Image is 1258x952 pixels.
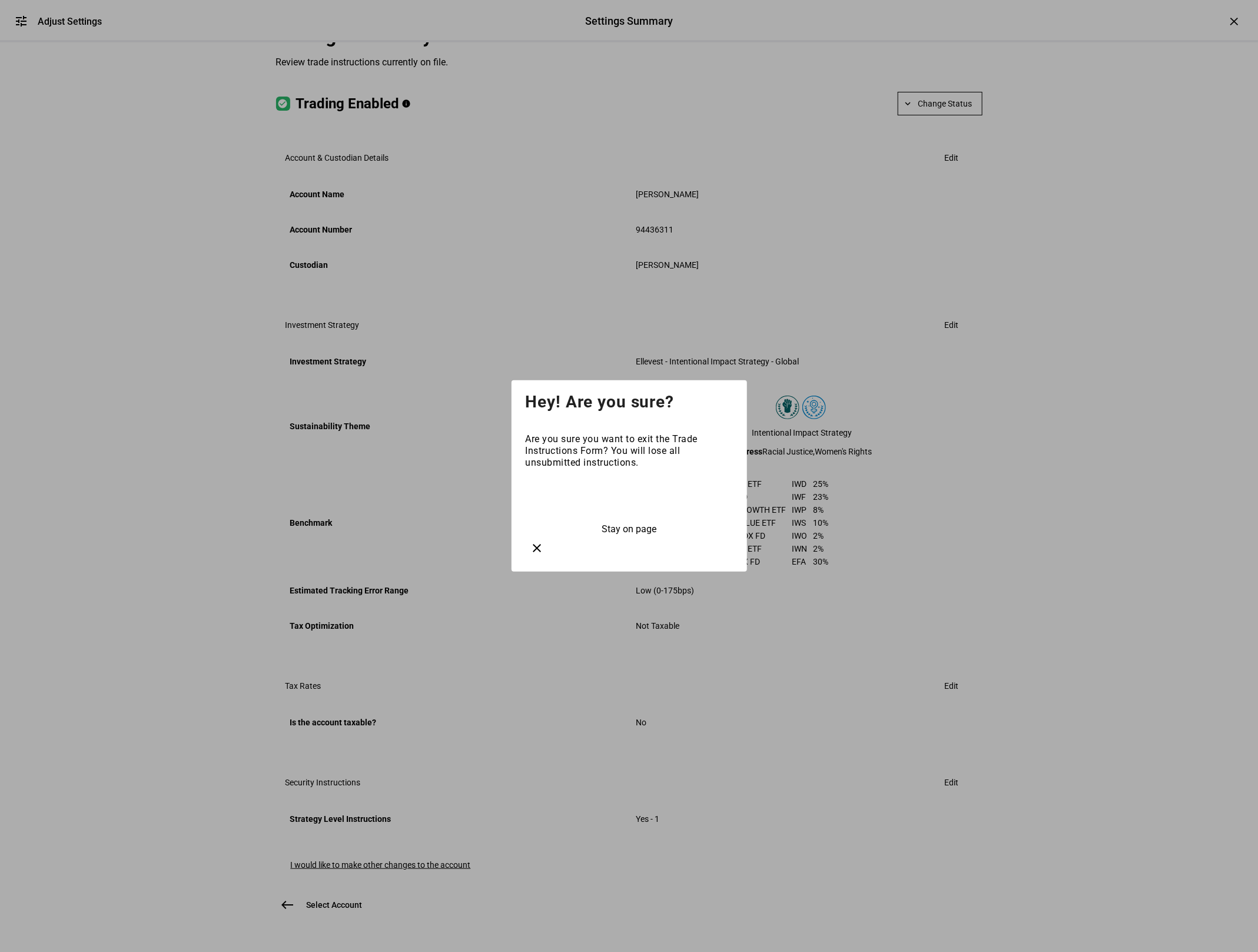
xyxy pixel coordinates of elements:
p: Are you sure you want to exit the Trade Instructions Form? You will lose all unsubmitted instruct... [526,433,733,469]
mat-icon: clear [530,541,545,555]
span: Exit [621,493,638,505]
h1: Hey! Are you sure? [512,380,747,419]
button: Exit [526,487,733,511]
button: Stay on page [598,523,660,536]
